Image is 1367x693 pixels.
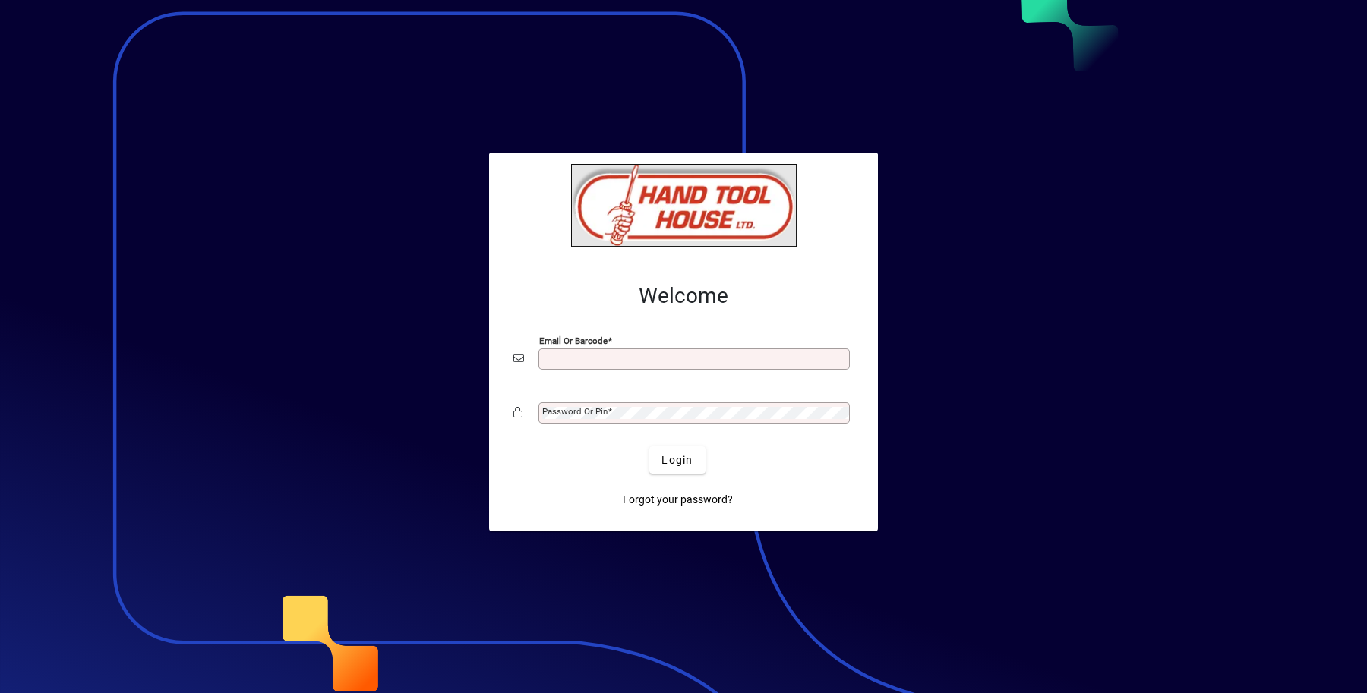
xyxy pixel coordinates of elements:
h2: Welcome [513,283,854,309]
span: Login [661,452,693,468]
a: Forgot your password? [617,486,739,513]
span: Forgot your password? [623,492,733,508]
mat-label: Password or Pin [542,406,608,417]
mat-label: Email or Barcode [539,335,608,346]
button: Login [649,446,705,474]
